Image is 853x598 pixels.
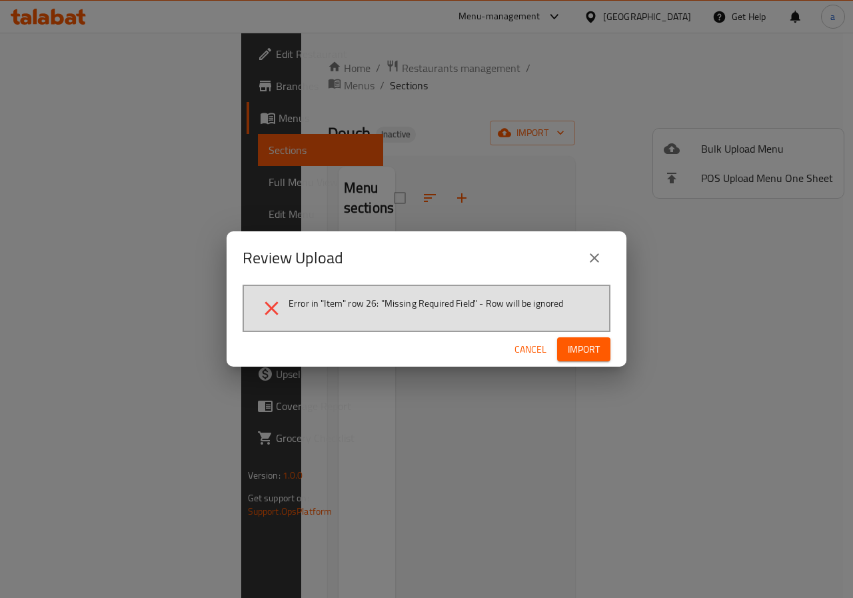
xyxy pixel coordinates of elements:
button: close [578,242,610,274]
h2: Review Upload [243,247,343,269]
button: Import [557,337,610,362]
span: Import [568,341,600,358]
span: Error in "Item" row 26: "Missing Required Field" - Row will be ignored [289,297,564,310]
button: Cancel [509,337,552,362]
span: Cancel [514,341,546,358]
